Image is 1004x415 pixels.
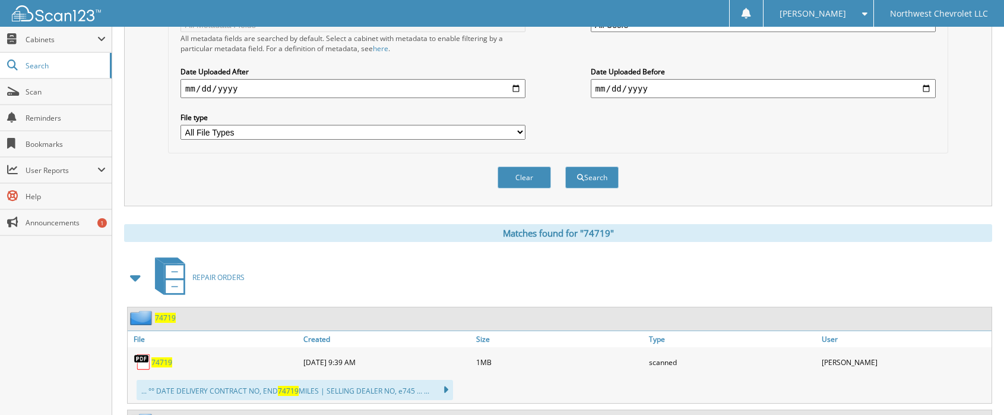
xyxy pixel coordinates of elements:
img: folder2.png [130,310,155,325]
span: [PERSON_NAME] [780,10,846,17]
a: Size [473,331,646,347]
a: File [128,331,300,347]
label: Date Uploaded Before [591,67,936,77]
a: REPAIR ORDERS [148,254,245,301]
div: [PERSON_NAME] [819,350,992,374]
span: REPAIR ORDERS [192,272,245,282]
span: Reminders [26,113,106,123]
div: scanned [646,350,819,374]
a: 74719 [151,357,172,367]
a: Created [300,331,473,347]
span: Northwest Chevrolet LLC [890,10,988,17]
label: File type [180,112,525,122]
span: Help [26,191,106,202]
button: Search [565,166,619,188]
span: Cabinets [26,34,97,45]
div: 1 [97,218,107,228]
img: scan123-logo-white.svg [12,5,101,21]
span: Search [26,61,104,71]
a: Type [646,331,819,347]
a: here [373,43,388,54]
iframe: Chat Widget [945,358,1004,415]
div: ... °° DATE DELIVERY CONTRACT NO, END MILES | SELLING DEALER NO, e745 ... ... [137,380,453,400]
span: Bookmarks [26,139,106,149]
a: 74719 [155,313,176,323]
div: 1MB [473,350,646,374]
div: [DATE] 9:39 AM [300,350,473,374]
input: start [180,79,525,98]
span: 74719 [278,386,299,396]
label: Date Uploaded After [180,67,525,77]
input: end [591,79,936,98]
div: All metadata fields are searched by default. Select a cabinet with metadata to enable filtering b... [180,33,525,54]
a: User [819,331,992,347]
span: Announcements [26,218,106,228]
span: User Reports [26,165,97,175]
button: Clear [498,166,551,188]
div: Matches found for "74719" [124,224,992,242]
span: Scan [26,87,106,97]
img: PDF.png [134,353,151,371]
